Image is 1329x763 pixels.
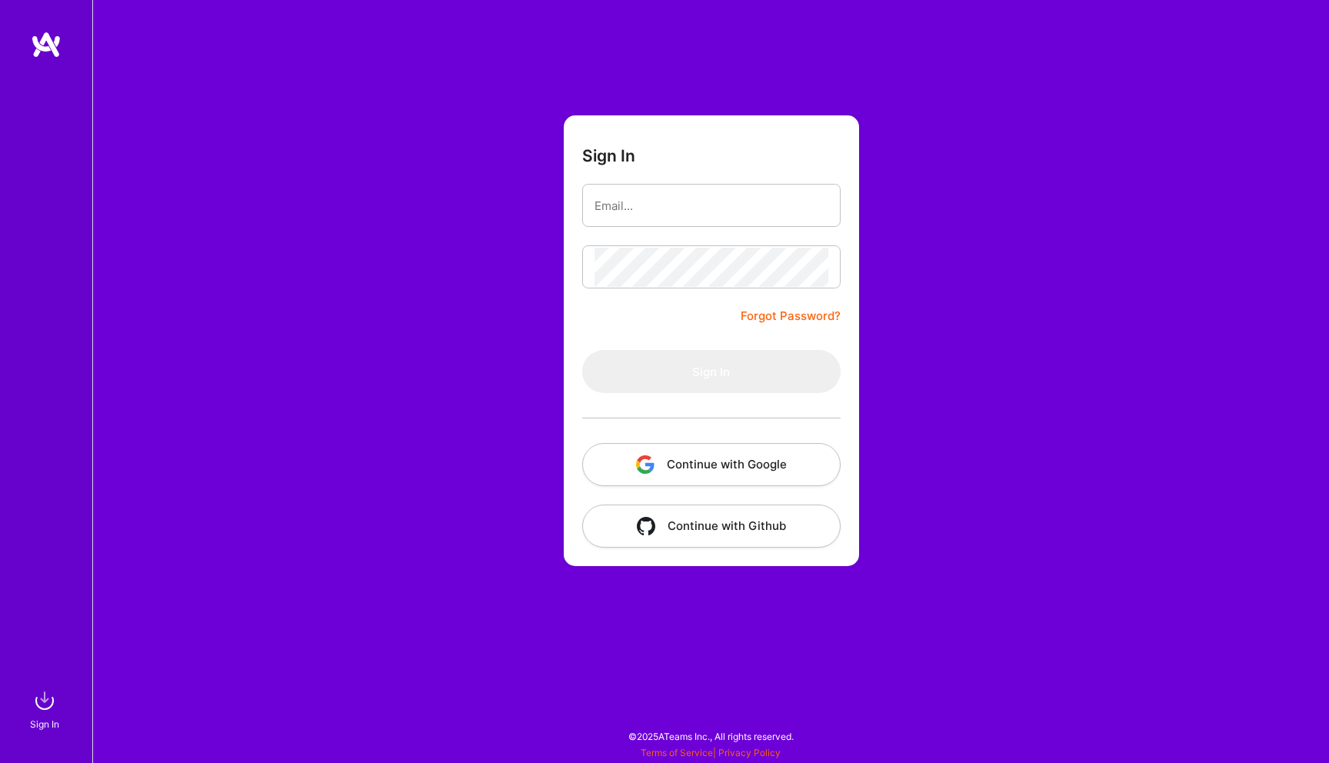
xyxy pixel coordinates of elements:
[641,747,713,758] a: Terms of Service
[641,747,781,758] span: |
[718,747,781,758] a: Privacy Policy
[636,455,655,474] img: icon
[29,685,60,716] img: sign in
[31,31,62,58] img: logo
[741,307,841,325] a: Forgot Password?
[582,146,635,165] h3: Sign In
[30,716,59,732] div: Sign In
[637,517,655,535] img: icon
[92,717,1329,755] div: © 2025 ATeams Inc., All rights reserved.
[582,443,841,486] button: Continue with Google
[32,685,60,732] a: sign inSign In
[582,350,841,393] button: Sign In
[582,505,841,548] button: Continue with Github
[595,186,828,225] input: Email...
